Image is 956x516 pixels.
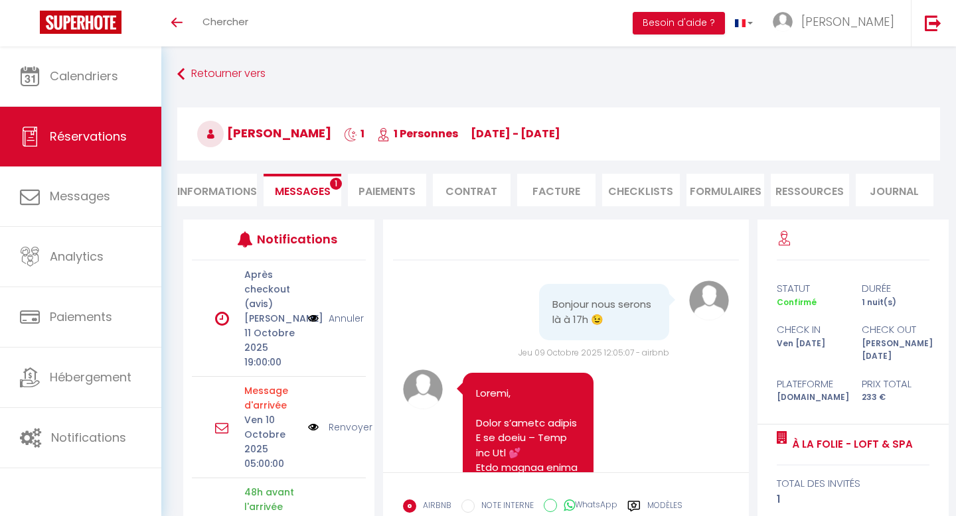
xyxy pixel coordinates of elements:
[50,248,104,265] span: Analytics
[202,15,248,29] span: Chercher
[177,174,257,206] li: Informations
[647,499,682,516] label: Modèles
[50,369,131,385] span: Hébergement
[925,15,941,31] img: logout
[777,476,930,491] div: total des invités
[853,391,938,404] div: 233 €
[552,297,656,327] pre: Bonjour nous serons là à 17h 😉
[787,436,913,452] a: À la folie - Loft & Spa
[329,311,364,326] a: Annuler
[275,184,331,199] span: Messages
[257,224,329,254] h3: Notifications
[517,174,595,206] li: Facture
[853,322,938,338] div: check out
[777,296,817,308] span: Confirmé
[853,376,938,392] div: Prix total
[416,499,451,514] label: AIRBNB
[686,174,764,206] li: FORMULAIRES
[377,126,458,141] span: 1 Personnes
[768,322,853,338] div: check in
[403,369,443,409] img: avatar.png
[471,126,560,141] span: [DATE] - [DATE]
[50,188,110,204] span: Messages
[197,125,331,141] span: [PERSON_NAME]
[308,420,319,434] img: NO IMAGE
[244,383,299,413] p: Motif d'échec d'envoi
[518,347,669,358] span: Jeu 09 Octobre 2025 12:05:07 - airbnb
[244,311,299,369] p: [PERSON_NAME] 11 Octobre 2025 19:00:00
[771,174,848,206] li: Ressources
[50,308,112,325] span: Paiements
[856,174,933,206] li: Journal
[51,429,126,446] span: Notifications
[633,12,725,34] button: Besoin d'aide ?
[308,311,319,326] img: NO IMAGE
[768,338,853,363] div: Ven [DATE]
[244,413,299,471] p: Ven 10 Octobre 2025 05:00:00
[557,499,617,513] label: WhatsApp
[177,62,940,86] a: Retourner vers
[244,267,299,311] p: Après checkout (avis)
[768,376,853,392] div: Plateforme
[40,11,121,34] img: Super Booking
[602,174,680,206] li: CHECKLISTS
[689,281,729,320] img: avatar.png
[50,128,127,145] span: Réservations
[801,13,894,30] span: [PERSON_NAME]
[433,174,511,206] li: Contrat
[344,126,364,141] span: 1
[853,338,938,363] div: [PERSON_NAME] [DATE]
[853,281,938,296] div: durée
[330,178,342,190] span: 1
[777,491,930,507] div: 1
[329,420,372,434] a: Renvoyer
[50,68,118,84] span: Calendriers
[768,281,853,296] div: statut
[475,499,534,514] label: NOTE INTERNE
[853,296,938,309] div: 1 nuit(s)
[348,174,426,206] li: Paiements
[768,391,853,404] div: [DOMAIN_NAME]
[773,12,793,32] img: ...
